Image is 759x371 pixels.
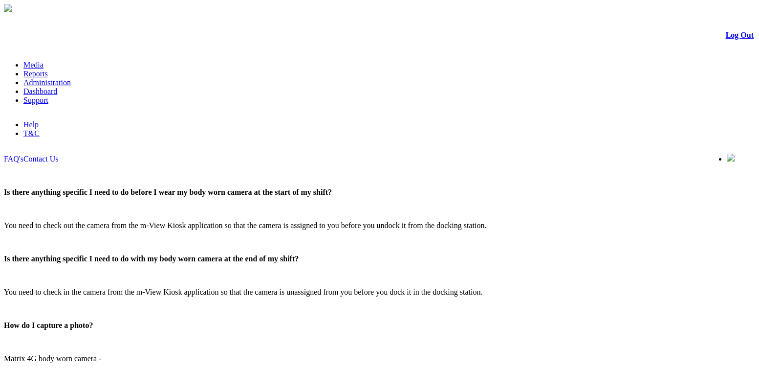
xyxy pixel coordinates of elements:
span: Is there anything specific I need to do before I wear my body worn camera at the start of my shift? [4,188,332,196]
a: Dashboard [23,87,57,95]
a: Administration [23,78,71,87]
span: Welcome, afzaal (Supervisor) [631,154,707,162]
a: Contact Us [23,155,59,163]
img: bell24.png [727,154,735,162]
p: You need to check out the camera from the m-View Kiosk application so that the camera is assigned... [4,221,755,230]
span: How do I capture a photo? [4,321,93,329]
a: Support [23,96,48,104]
a: Log Out [726,31,754,39]
a: Media [23,61,43,69]
p: Matrix 4G body worn camera - [4,354,755,363]
span: Is there anything specific I need to do with my body worn camera at the end of my shift? [4,255,299,263]
a: Reports [23,70,48,78]
p: You need to check in the camera from the m-View Kiosk application so that the camera is unassigne... [4,288,755,297]
a: Help [23,120,39,129]
a: T&C [23,129,40,138]
a: FAQ's [4,155,23,163]
img: arrow-3.png [4,4,12,12]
